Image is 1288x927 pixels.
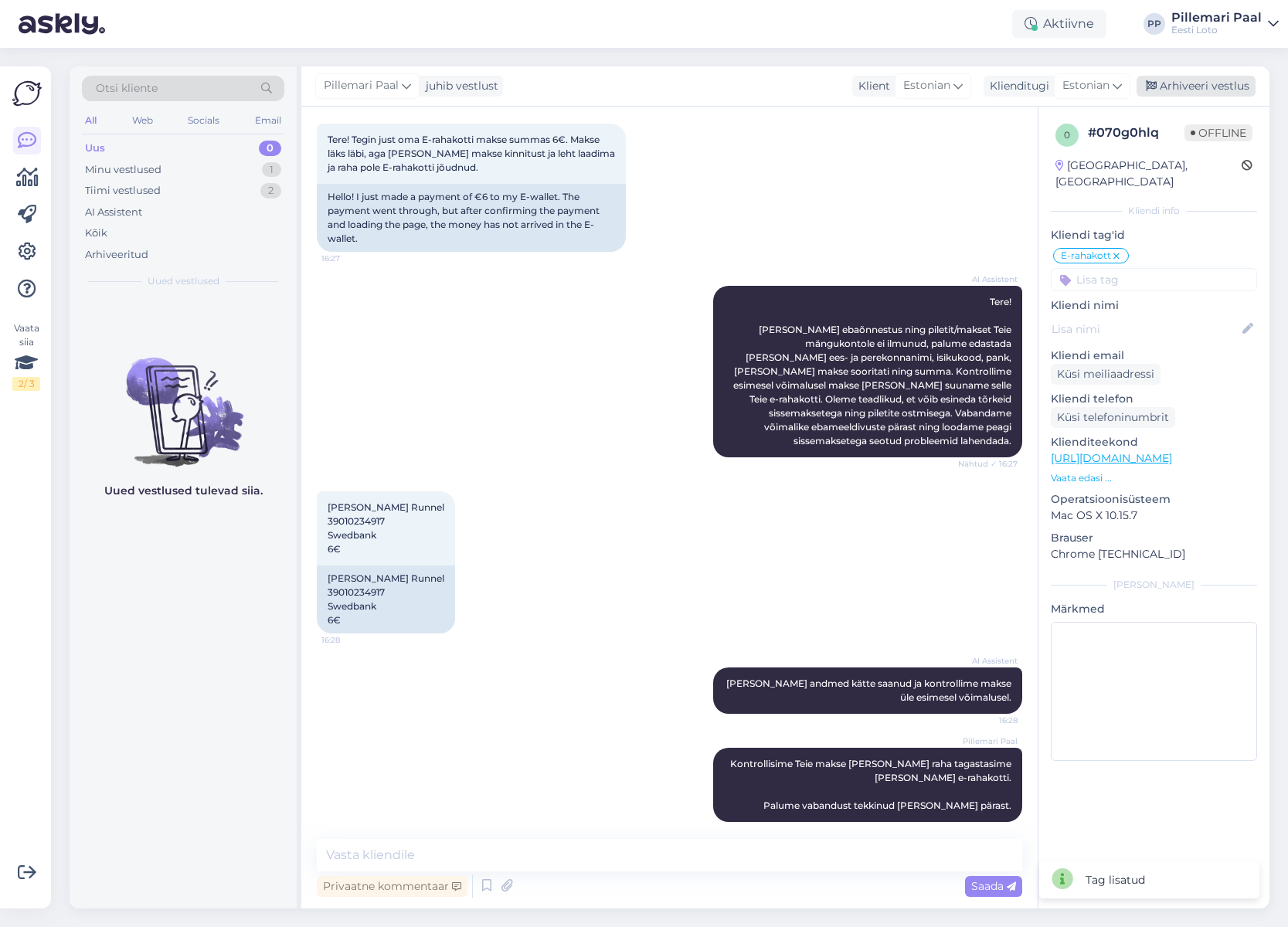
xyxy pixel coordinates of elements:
[12,377,40,391] div: 2 / 3
[420,78,498,94] div: juhib vestlust
[85,162,161,178] div: Minu vestlused
[185,110,223,131] div: Socials
[903,77,950,94] span: Estonian
[82,110,100,131] div: All
[1086,872,1145,888] div: Tag lisatud
[1062,77,1110,94] span: Estonian
[960,823,1018,834] span: 16:57
[1051,407,1175,428] div: Küsi telefoninumbrit
[960,273,1018,285] span: AI Assistent
[1051,546,1257,562] p: Chrome [TECHNICAL_ID]
[1052,321,1239,338] input: Lisa nimi
[260,183,281,199] div: 2
[317,565,455,633] div: [PERSON_NAME] Runnel 39010234917 Swedbank 6€
[1061,251,1111,260] span: E-rahakott
[1051,268,1257,291] input: Lisa tag
[1051,530,1257,546] p: Brauser
[259,141,281,156] div: 0
[1051,364,1161,385] div: Küsi meiliaadressi
[1051,451,1172,465] a: [URL][DOMAIN_NAME]
[971,879,1016,893] span: Saada
[1144,13,1165,35] div: PP
[85,183,161,199] div: Tiimi vestlused
[1051,227,1257,243] p: Kliendi tag'id
[1051,391,1257,407] p: Kliendi telefon
[1051,204,1257,218] div: Kliendi info
[328,134,617,173] span: Tere! Tegin just oma E-rahakotti makse summas 6€. Makse läks läbi, aga [PERSON_NAME] makse kinnit...
[317,876,467,897] div: Privaatne kommentaar
[104,483,263,499] p: Uued vestlused tulevad siia.
[960,655,1018,667] span: AI Assistent
[12,79,42,108] img: Askly Logo
[1051,578,1257,592] div: [PERSON_NAME]
[1051,491,1257,508] p: Operatsioonisüsteem
[984,78,1049,94] div: Klienditugi
[733,296,1014,447] span: Tere! [PERSON_NAME] ebaõnnestus ning piletit/makset Teie mängukontole ei ilmunud, palume edastada...
[85,247,148,263] div: Arhiveeritud
[129,110,156,131] div: Web
[1051,297,1257,314] p: Kliendi nimi
[1055,158,1242,190] div: [GEOGRAPHIC_DATA], [GEOGRAPHIC_DATA]
[328,501,444,555] span: [PERSON_NAME] Runnel 39010234917 Swedbank 6€
[70,330,297,469] img: No chats
[1012,10,1106,38] div: Aktiivne
[85,226,107,241] div: Kõik
[321,634,379,646] span: 16:28
[148,274,219,288] span: Uued vestlused
[1051,471,1257,485] p: Vaata edasi ...
[262,162,281,178] div: 1
[958,458,1018,470] span: Nähtud ✓ 16:27
[85,141,105,156] div: Uus
[85,205,142,220] div: AI Assistent
[1171,24,1262,36] div: Eesti Loto
[1171,12,1262,24] div: Pillemari Paal
[1137,76,1256,97] div: Arhiveeri vestlus
[12,321,40,391] div: Vaata siia
[321,253,379,264] span: 16:27
[1051,508,1257,524] p: Mac OS X 10.15.7
[252,110,284,131] div: Email
[1064,129,1070,141] span: 0
[1171,12,1279,36] a: Pillemari PaalEesti Loto
[1184,124,1252,141] span: Offline
[1051,434,1257,450] p: Klienditeekond
[726,677,1014,703] span: [PERSON_NAME] andmed kätte saanud ja kontrollime makse üle esimesel võimalusel.
[852,78,890,94] div: Klient
[317,184,626,252] div: Hello! I just made a payment of €6 to my E-wallet. The payment went through, but after confirming...
[1088,124,1184,142] div: # 070g0hlq
[730,758,1014,811] span: Kontrollisime Teie makse [PERSON_NAME] raha tagastasime [PERSON_NAME] e-rahakotti. Palume vabandu...
[324,77,399,94] span: Pillemari Paal
[960,715,1018,726] span: 16:28
[1051,601,1257,617] p: Märkmed
[96,80,158,97] span: Otsi kliente
[1051,348,1257,364] p: Kliendi email
[960,735,1018,747] span: Pillemari Paal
